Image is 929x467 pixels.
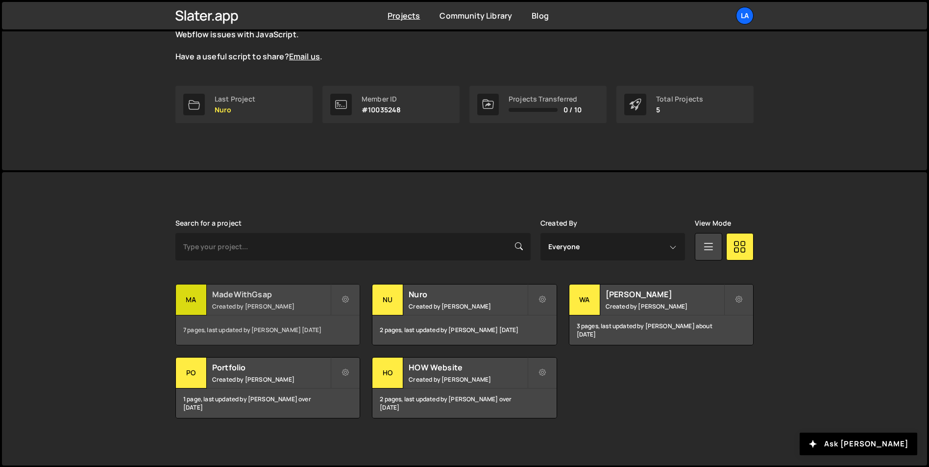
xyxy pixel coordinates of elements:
[372,358,403,389] div: HO
[656,95,703,103] div: Total Projects
[606,289,724,300] h2: [PERSON_NAME]
[176,315,360,345] div: 7 pages, last updated by [PERSON_NAME] [DATE]
[372,315,556,345] div: 2 pages, last updated by [PERSON_NAME] [DATE]
[175,284,360,345] a: Ma MadeWithGsap Created by [PERSON_NAME] 7 pages, last updated by [PERSON_NAME] [DATE]
[695,219,731,227] label: View Mode
[175,357,360,418] a: Po Portfolio Created by [PERSON_NAME] 1 page, last updated by [PERSON_NAME] over [DATE]
[569,285,600,315] div: WA
[212,289,330,300] h2: MadeWithGsap
[532,10,549,21] a: Blog
[215,106,255,114] p: Nuro
[509,95,582,103] div: Projects Transferred
[212,302,330,311] small: Created by [PERSON_NAME]
[409,375,527,384] small: Created by [PERSON_NAME]
[362,106,401,114] p: #10035248
[656,106,703,114] p: 5
[176,358,207,389] div: Po
[800,433,917,455] button: Ask [PERSON_NAME]
[175,219,242,227] label: Search for a project
[215,95,255,103] div: Last Project
[362,95,401,103] div: Member ID
[372,285,403,315] div: Nu
[440,10,512,21] a: Community Library
[175,18,528,62] p: The is live and growing. Explore the curated scripts to solve common Webflow issues with JavaScri...
[212,375,330,384] small: Created by [PERSON_NAME]
[569,284,754,345] a: WA [PERSON_NAME] Created by [PERSON_NAME] 3 pages, last updated by [PERSON_NAME] about [DATE]
[606,302,724,311] small: Created by [PERSON_NAME]
[372,284,557,345] a: Nu Nuro Created by [PERSON_NAME] 2 pages, last updated by [PERSON_NAME] [DATE]
[388,10,420,21] a: Projects
[175,233,531,260] input: Type your project...
[409,302,527,311] small: Created by [PERSON_NAME]
[563,106,582,114] span: 0 / 10
[736,7,754,25] a: La
[372,389,556,418] div: 2 pages, last updated by [PERSON_NAME] over [DATE]
[372,357,557,418] a: HO HOW Website Created by [PERSON_NAME] 2 pages, last updated by [PERSON_NAME] over [DATE]
[176,389,360,418] div: 1 page, last updated by [PERSON_NAME] over [DATE]
[409,362,527,373] h2: HOW Website
[409,289,527,300] h2: Nuro
[175,86,313,123] a: Last Project Nuro
[540,219,578,227] label: Created By
[569,315,753,345] div: 3 pages, last updated by [PERSON_NAME] about [DATE]
[289,51,320,62] a: Email us
[176,285,207,315] div: Ma
[212,362,330,373] h2: Portfolio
